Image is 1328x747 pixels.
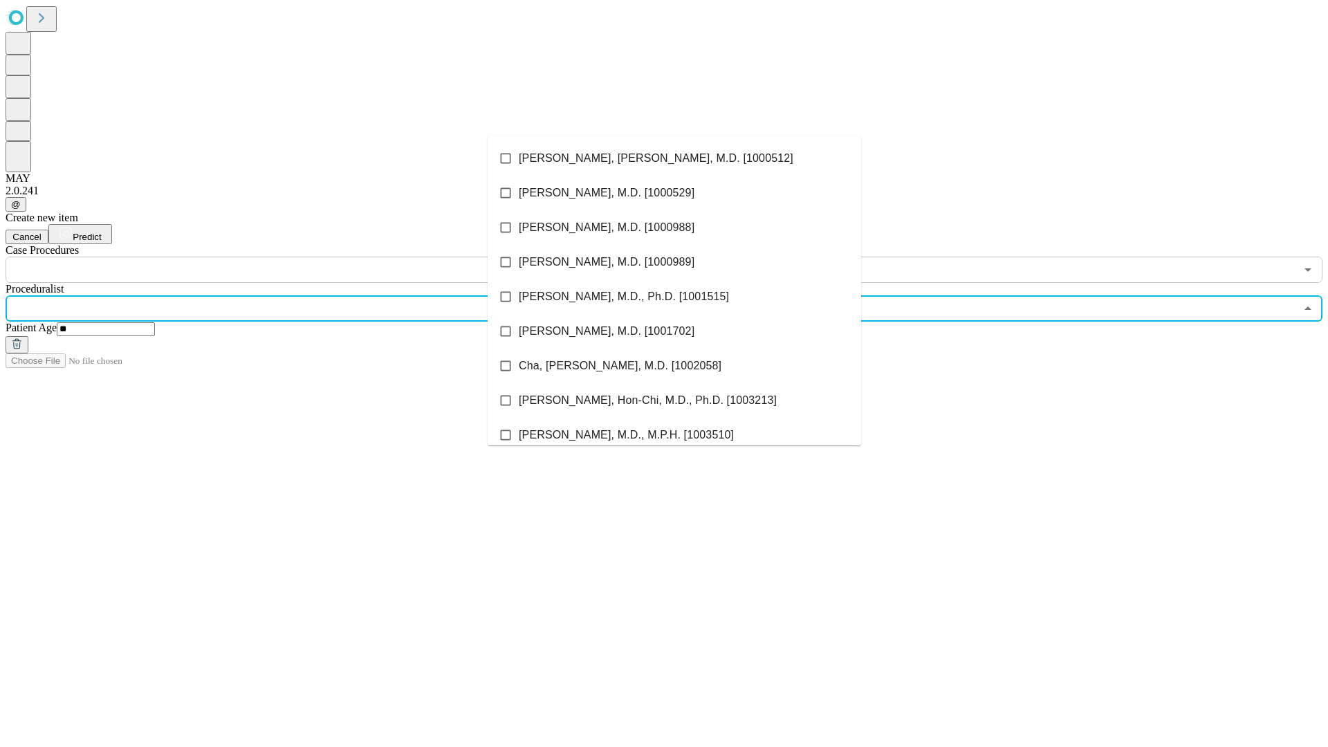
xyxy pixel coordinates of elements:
[6,322,57,333] span: Patient Age
[519,358,721,374] span: Cha, [PERSON_NAME], M.D. [1002058]
[6,185,1322,197] div: 2.0.241
[519,254,694,270] span: [PERSON_NAME], M.D. [1000989]
[519,185,694,201] span: [PERSON_NAME], M.D. [1000529]
[48,224,112,244] button: Predict
[73,232,101,242] span: Predict
[519,219,694,236] span: [PERSON_NAME], M.D. [1000988]
[519,392,777,409] span: [PERSON_NAME], Hon-Chi, M.D., Ph.D. [1003213]
[519,427,734,443] span: [PERSON_NAME], M.D., M.P.H. [1003510]
[6,172,1322,185] div: MAY
[6,244,79,256] span: Scheduled Procedure
[6,230,48,244] button: Cancel
[1298,299,1318,318] button: Close
[1298,260,1318,279] button: Open
[519,150,793,167] span: [PERSON_NAME], [PERSON_NAME], M.D. [1000512]
[519,323,694,340] span: [PERSON_NAME], M.D. [1001702]
[6,283,64,295] span: Proceduralist
[519,288,729,305] span: [PERSON_NAME], M.D., Ph.D. [1001515]
[12,232,41,242] span: Cancel
[6,212,78,223] span: Create new item
[11,199,21,210] span: @
[6,197,26,212] button: @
